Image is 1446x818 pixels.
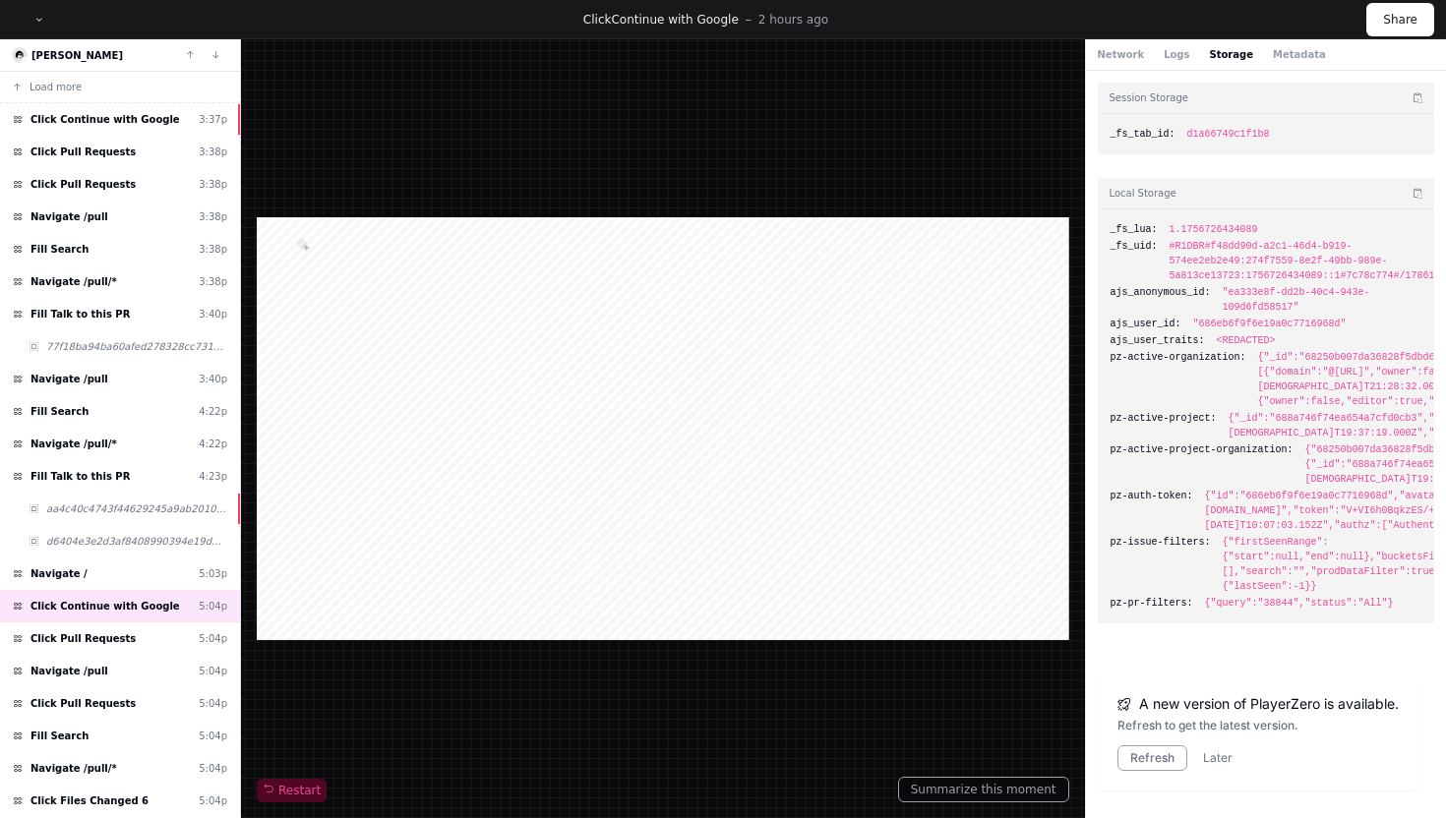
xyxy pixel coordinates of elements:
[1111,127,1175,142] span: _fs_tab_id:
[1110,90,1188,105] h3: Session Storage
[199,372,227,386] div: 3:40p
[1111,489,1193,503] span: pz-auth-token:
[46,501,227,516] span: aa4c40c4743f44629245a9ab20108a93
[1098,47,1145,62] button: Network
[1110,186,1176,201] h3: Local Storage
[611,13,738,27] span: Continue with Google
[30,112,180,127] span: Click Continue with Google
[1164,47,1189,62] button: Logs
[1170,222,1258,237] span: 1.1756726434089
[199,793,227,808] div: 5:04p
[257,779,327,802] button: Restart
[30,274,117,289] span: Navigate /pull/*
[30,793,149,808] span: Click Files Changed 6
[199,242,227,257] div: 3:38p
[30,566,88,581] span: Navigate /
[1111,442,1294,457] span: pz-active-project-organization:
[199,729,227,743] div: 5:04p
[30,307,130,321] span: Fill Talk to this PR
[1366,3,1434,36] button: Share
[199,566,227,581] div: 5:03p
[30,761,117,776] span: Navigate /pull/*
[30,177,136,192] span: Click Pull Requests
[1111,350,1246,365] span: pz-active-organization:
[30,664,108,678] span: Navigate /pull
[199,437,227,451] div: 4:22p
[583,13,612,27] span: Click
[199,404,227,419] div: 4:22p
[30,729,89,743] span: Fill Search
[199,599,227,613] div: 5:04p
[1111,222,1158,237] span: _fs_lua:
[199,696,227,711] div: 5:04p
[46,339,227,354] span: 77f18ba94ba60afed278328cc731d14a
[30,631,136,646] span: Click Pull Requests
[1117,745,1187,771] button: Refresh
[199,112,227,127] div: 3:37p
[1205,596,1394,611] span: {"query":"38844","status":"All"}
[46,534,227,549] span: d6404e3e2d3af8408990394e19d5d9bb
[199,177,227,192] div: 3:38p
[30,437,117,451] span: Navigate /pull/*
[1117,718,1399,733] div: Refresh to get the latest version.
[1111,596,1193,611] span: pz-pr-filters:
[1383,753,1436,806] iframe: Open customer support
[30,372,108,386] span: Navigate /pull
[199,631,227,646] div: 5:04p
[758,12,828,28] p: 2 hours ago
[30,599,180,613] span: Click Continue with Google
[1217,333,1276,348] span: <REDACTED>
[1111,411,1217,426] span: pz-active-project:
[199,209,227,224] div: 3:38p
[31,50,123,61] a: [PERSON_NAME]
[1203,750,1233,766] button: Later
[199,664,227,678] div: 5:04p
[1111,317,1181,331] span: ajs_user_id:
[30,404,89,419] span: Fill Search
[30,80,82,94] span: Load more
[14,49,27,62] img: 16.svg
[199,307,227,321] div: 3:40p
[1223,285,1421,315] span: "ea333e8f-dd2b-40c4-943e-109d6fd58517"
[199,274,227,289] div: 3:38p
[30,242,89,257] span: Fill Search
[1209,47,1252,62] button: Storage
[1187,127,1270,142] span: d1a66749c1f1b8
[1111,333,1205,348] span: ajs_user_traits:
[1139,694,1399,714] span: A new version of PlayerZero is available.
[30,469,130,484] span: Fill Talk to this PR
[1273,47,1326,62] button: Metadata
[199,761,227,776] div: 5:04p
[263,783,321,798] span: Restart
[898,777,1069,802] button: Summarize this moment
[1193,317,1347,331] span: "686eb6f9f6e19a0c7716968d"
[30,696,136,711] span: Click Pull Requests
[30,145,136,159] span: Click Pull Requests
[199,145,227,159] div: 3:38p
[30,209,108,224] span: Navigate /pull
[1111,285,1211,300] span: ajs_anonymous_id:
[1111,535,1211,550] span: pz-issue-filters:
[199,469,227,484] div: 4:23p
[1111,239,1158,254] span: _fs_uid:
